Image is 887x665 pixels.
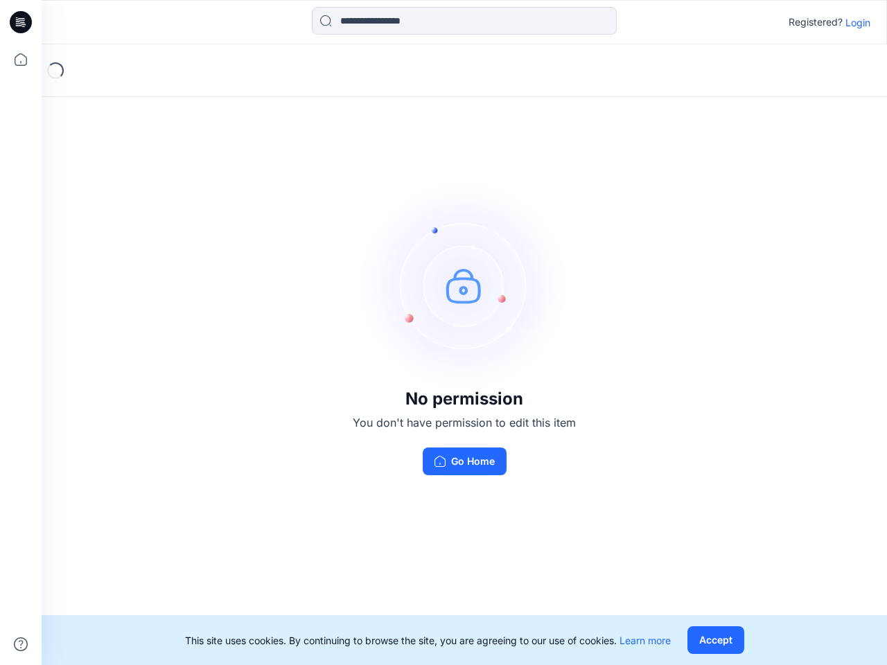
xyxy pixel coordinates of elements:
[185,633,671,648] p: This site uses cookies. By continuing to browse the site, you are agreeing to our use of cookies.
[353,414,576,431] p: You don't have permission to edit this item
[423,447,507,475] button: Go Home
[360,181,568,389] img: no-perm.svg
[687,626,744,654] button: Accept
[789,14,843,30] p: Registered?
[845,15,870,30] p: Login
[353,389,576,409] h3: No permission
[620,635,671,646] a: Learn more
